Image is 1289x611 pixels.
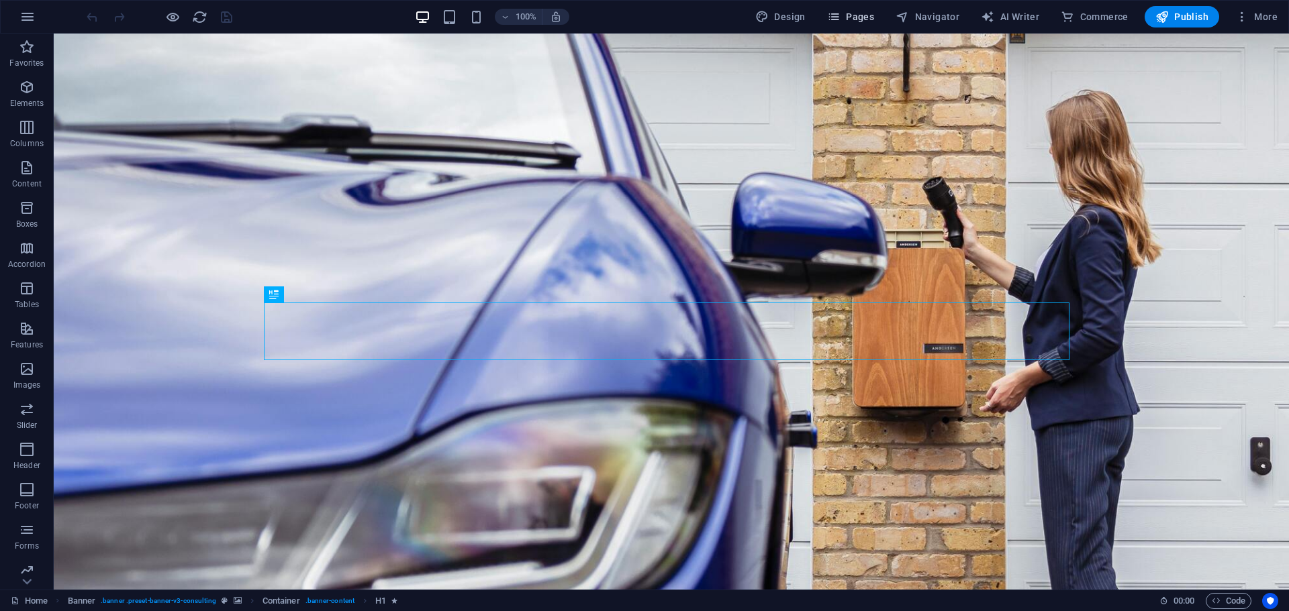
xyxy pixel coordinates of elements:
a: Click to cancel selection. Double-click to open Pages [11,593,48,609]
p: Tables [15,299,39,310]
button: Publish [1145,6,1219,27]
button: reload [191,9,207,25]
p: Content [12,178,42,189]
span: Click to select. Double-click to edit [262,593,300,609]
span: Navigator [896,10,959,23]
i: Element contains an animation [391,597,397,604]
span: More [1235,10,1278,23]
span: Click to select. Double-click to edit [375,593,386,609]
p: Favorites [9,58,44,68]
span: Commerce [1061,10,1129,23]
button: More [1230,6,1283,27]
button: Click here to leave preview mode and continue editing [164,9,181,25]
button: 100% [495,9,542,25]
p: Boxes [16,219,38,229]
h6: Session time [1159,593,1195,609]
span: Publish [1155,10,1208,23]
div: Design (Ctrl+Alt+Y) [750,6,811,27]
p: Features [11,339,43,350]
p: Columns [10,138,44,149]
p: Footer [15,500,39,511]
span: : [1183,596,1185,606]
i: On resize automatically adjust zoom level to fit chosen device. [550,11,562,23]
i: This element is a customizable preset [222,597,228,604]
button: Pages [822,6,879,27]
p: Slider [17,420,38,431]
button: Design [750,6,811,27]
span: . banner-content [305,593,354,609]
p: Elements [10,98,44,109]
button: Commerce [1055,6,1134,27]
p: Accordion [8,259,46,270]
button: Code [1206,593,1251,609]
button: AI Writer [975,6,1045,27]
span: . banner .preset-banner-v3-consulting [101,593,216,609]
p: Header [13,460,40,471]
span: Code [1212,593,1245,609]
span: Pages [827,10,874,23]
p: Forms [15,541,39,551]
i: This element contains a background [234,597,242,604]
span: AI Writer [981,10,1039,23]
h6: 100% [515,9,536,25]
span: Click to select. Double-click to edit [68,593,96,609]
button: Usercentrics [1262,593,1278,609]
span: Design [755,10,806,23]
nav: breadcrumb [68,593,398,609]
i: Reload page [192,9,207,25]
button: Navigator [890,6,965,27]
span: 00 00 [1174,593,1194,609]
p: Images [13,380,41,390]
